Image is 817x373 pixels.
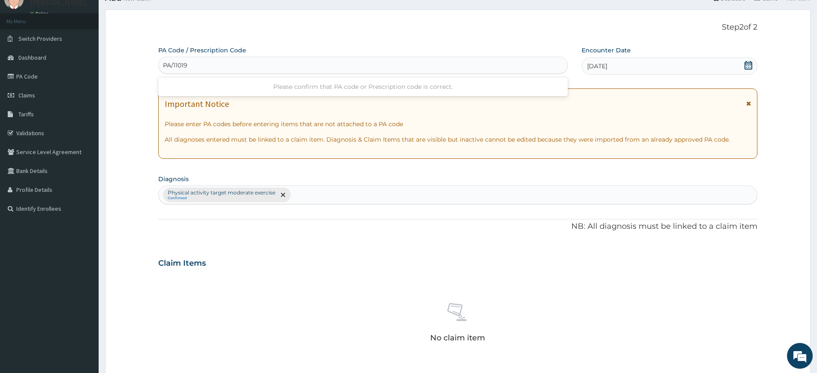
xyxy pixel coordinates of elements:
[30,11,51,17] a: Online
[18,35,62,42] span: Switch Providers
[4,234,163,264] textarea: Type your message and hit 'Enter'
[16,43,35,64] img: d_794563401_company_1708531726252_794563401
[158,46,246,55] label: PA Code / Prescription Code
[45,48,144,59] div: Chat with us now
[18,110,34,118] span: Tariffs
[158,23,757,32] p: Step 2 of 2
[50,108,118,195] span: We're online!
[165,99,229,109] h1: Important Notice
[18,54,46,61] span: Dashboard
[158,221,757,232] p: NB: All diagnosis must be linked to a claim item
[582,46,631,55] label: Encounter Date
[587,62,607,70] span: [DATE]
[165,135,751,144] p: All diagnoses entered must be linked to a claim item. Diagnosis & Claim Items that are visible bu...
[18,91,35,99] span: Claims
[158,79,568,94] div: Please confirm that PA code or Prescription code is correct.
[141,4,161,25] div: Minimize live chat window
[158,175,189,183] label: Diagnosis
[430,334,485,342] p: No claim item
[165,120,751,128] p: Please enter PA codes before entering items that are not attached to a PA code
[158,259,206,268] h3: Claim Items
